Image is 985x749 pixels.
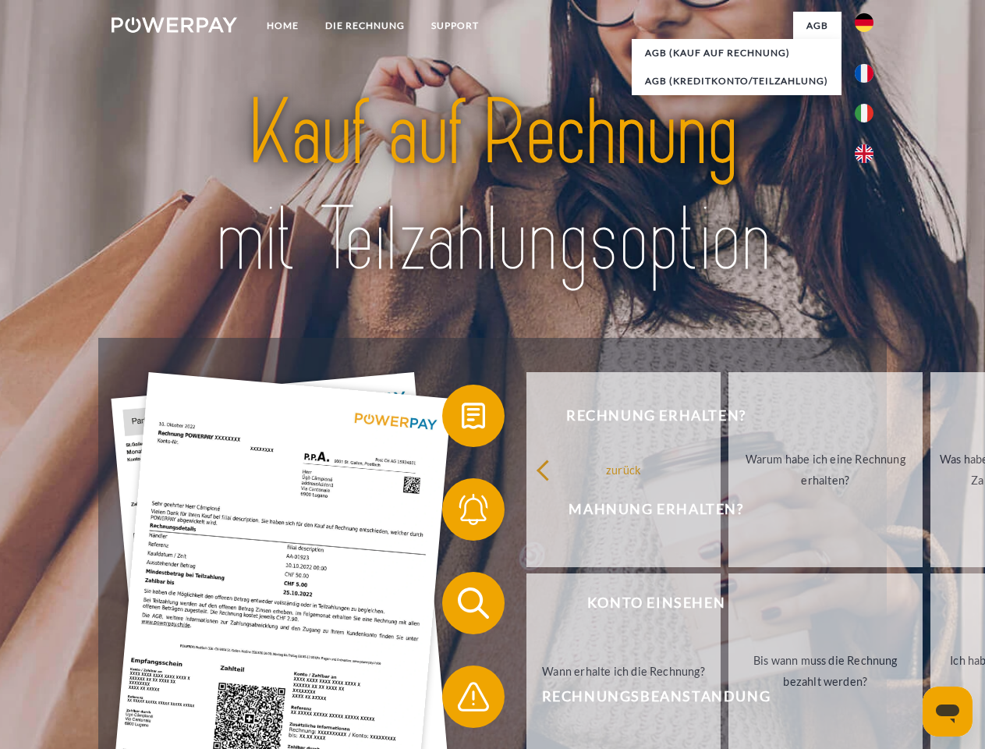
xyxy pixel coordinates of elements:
button: Rechnungsbeanstandung [442,666,848,728]
img: title-powerpay_de.svg [149,75,836,299]
button: Rechnung erhalten? [442,385,848,447]
iframe: Schaltfläche zum Öffnen des Messaging-Fensters [923,687,973,737]
img: qb_search.svg [454,584,493,623]
a: DIE RECHNUNG [312,12,418,40]
img: qb_bill.svg [454,396,493,435]
a: AGB (Kreditkonto/Teilzahlung) [632,67,842,95]
img: qb_warning.svg [454,677,493,716]
img: qb_bell.svg [454,490,493,529]
img: de [855,13,873,32]
button: Konto einsehen [442,572,848,634]
img: logo-powerpay-white.svg [112,17,237,33]
img: it [855,104,873,122]
a: AGB (Kauf auf Rechnung) [632,39,842,67]
a: SUPPORT [418,12,492,40]
a: Home [253,12,312,40]
div: Warum habe ich eine Rechnung erhalten? [738,449,913,491]
div: Wann erhalte ich die Rechnung? [536,660,711,681]
a: agb [793,12,842,40]
img: fr [855,64,873,83]
button: Mahnung erhalten? [442,478,848,541]
div: Bis wann muss die Rechnung bezahlt werden? [738,650,913,692]
div: zurück [536,459,711,480]
img: en [855,144,873,163]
